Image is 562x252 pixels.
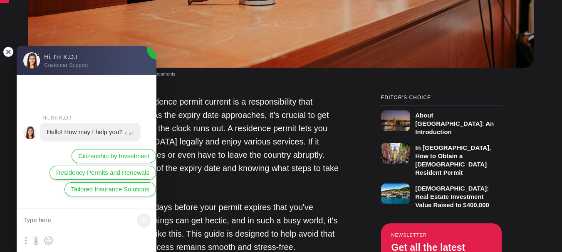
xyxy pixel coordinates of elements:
jdiv: 08.10.25 9:41:48 [40,123,141,142]
jdiv: Hi, I'm K.D.! [42,115,150,121]
a: In [GEOGRAPHIC_DATA], How to Obtain a [DEMOGRAPHIC_DATA] Resident Permit [381,140,502,177]
small: Newsletter [391,232,491,237]
span: Citizenship by Investment [78,152,149,161]
span: Residency Permits and Renewals [56,168,149,177]
a: About [GEOGRAPHIC_DATA]: An Introduction [381,105,502,136]
h3: In [GEOGRAPHIC_DATA], How to Obtain a [DEMOGRAPHIC_DATA] Resident Permit [415,144,491,176]
h3: About [GEOGRAPHIC_DATA]: An Introduction [415,112,494,136]
jdiv: Hello! How may I help you? [47,128,123,135]
small: Editor’s Choice [381,95,502,100]
a: [DEMOGRAPHIC_DATA]: Real Estate Investment Value Raised to $400,000 [381,181,502,210]
jdiv: 9:41 [123,131,134,136]
h3: [DEMOGRAPHIC_DATA]: Real Estate Investment Value Raised to $400,000 [415,185,489,209]
jdiv: Hi, I'm K.D.! [23,126,37,139]
p: Keeping your Turkish residence permit current is a responsibility that shouldn't be overlooked. A... [61,95,339,188]
span: Turkish residence permit renewal reminder with calendar and documents [28,71,176,76]
span: Tailored Insurance Solutions [71,185,149,194]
